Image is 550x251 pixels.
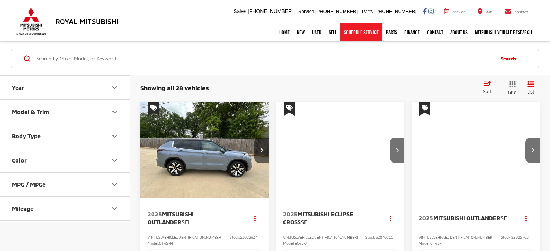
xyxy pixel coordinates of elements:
button: Select sort value [479,81,500,95]
span: [US_VEHICLE_IDENTIFICATION_NUMBER] [426,235,494,239]
span: dropdown dots [390,215,391,221]
span: SZ040211 [376,235,393,239]
div: 2025 Mitsubishi Outlander SEL 0 [140,102,269,198]
a: Contact [423,23,447,41]
span: OT45-I [430,241,442,246]
span: 2025 [283,211,298,217]
span: SZ023634 [240,235,257,239]
div: Body Type [110,132,119,140]
button: List View [522,81,540,95]
a: Sell [325,23,340,41]
span: Grid [508,89,516,95]
span: SZ025702 [511,235,529,239]
span: 2025 [419,215,433,221]
img: Mitsubishi [15,7,47,35]
button: Actions [249,212,261,225]
a: About Us [447,23,471,41]
span: Mitsubishi Outlander [148,211,194,225]
a: New [293,23,308,41]
button: Actions [384,212,397,225]
button: MPG / MPGeMPG / MPGe [0,173,131,196]
a: Schedule Service: Opens in a new tab [340,23,382,41]
button: Search [494,49,526,68]
a: Service [439,8,471,15]
div: Year [12,84,24,91]
button: MileageMileage [0,197,131,220]
span: Service [298,9,314,14]
span: Mitsubishi Outlander [433,215,500,221]
div: Model & Trim [12,108,49,115]
a: 2025Mitsubishi OutlanderSE [419,214,513,222]
a: 2025Mitsubishi Eclipse CrossSE [283,210,377,226]
span: [PHONE_NUMBER] [374,9,417,14]
span: Special [284,102,295,116]
div: Body Type [12,133,41,139]
span: Parts [362,9,373,14]
span: VIN: [148,235,154,239]
span: SE [500,215,507,221]
span: Mitsubishi Eclipse Cross [283,211,353,225]
span: Stock: [501,235,511,239]
span: Sales [234,8,246,14]
span: Model: [419,241,430,246]
div: Color [110,156,119,165]
button: ColorColor [0,148,131,172]
span: VIN: [419,235,426,239]
a: Finance [401,23,423,41]
div: MPG / MPGe [110,180,119,189]
span: List [527,89,534,95]
div: MPG / MPGe [12,181,46,188]
span: dropdown dots [254,215,256,221]
span: [PHONE_NUMBER] [315,9,358,14]
span: Map [486,10,492,14]
button: Model & TrimModel & Trim [0,100,131,124]
a: Home [276,23,293,41]
button: Features [0,221,131,244]
span: Contact [514,10,528,14]
span: [US_VEHICLE_IDENTIFICATION_NUMBER] [154,235,222,239]
span: Sort [483,89,492,94]
span: [PHONE_NUMBER] [248,8,293,14]
span: Stock: [230,235,240,239]
div: Model & Trim [110,108,119,116]
button: Grid View [500,81,522,95]
a: Mitsubishi Vehicle Research [471,23,536,41]
span: Model: [148,241,159,246]
a: 2025Mitsubishi OutlanderSEL [148,210,242,226]
span: [US_VEHICLE_IDENTIFICATION_NUMBER] [290,235,358,239]
a: Map [472,8,497,15]
span: OT45-M [159,241,173,246]
a: Facebook: Click to visit our Facebook page [423,8,427,14]
span: SE [301,218,307,225]
img: 2025 Mitsubishi Outlander SEL [140,102,269,199]
button: Body TypeBody Type [0,124,131,148]
span: 2025 [148,211,162,217]
span: Showing all 28 vehicles [140,84,209,91]
div: Mileage [110,204,119,213]
a: Used [308,23,325,41]
h3: Royal Mitsubishi [55,17,119,25]
input: Search by Make, Model, or Keyword [36,50,494,67]
span: Stock: [365,235,376,239]
div: Color [12,157,27,164]
span: dropdown dots [525,215,527,221]
button: Next image [390,138,404,163]
button: YearYear [0,76,131,99]
button: Next image [254,138,269,163]
a: Parts: Opens in a new tab [382,23,401,41]
span: Special [419,102,430,116]
span: Model: [283,241,295,246]
span: EC45-J [295,241,307,246]
a: Instagram: Click to visit our Instagram page [428,8,434,14]
span: SEL [182,218,191,225]
span: Service [453,10,465,14]
a: Contact [499,8,534,15]
button: Actions [520,212,533,225]
span: Special [148,102,159,116]
div: Mileage [12,205,34,212]
button: Next image [525,138,540,163]
div: Year [110,83,119,92]
a: 2025 Mitsubishi Outlander SEL2025 Mitsubishi Outlander SEL2025 Mitsubishi Outlander SEL2025 Mitsu... [140,102,269,198]
span: VIN: [283,235,290,239]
